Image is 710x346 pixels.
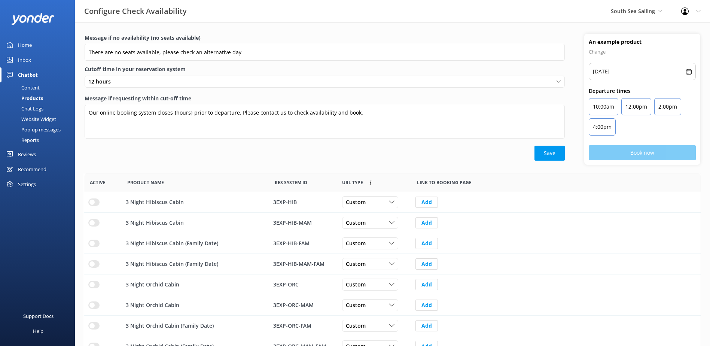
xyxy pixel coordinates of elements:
[126,280,179,289] p: 3 Night Orchid Cabin
[346,198,370,206] span: Custom
[273,301,332,309] div: 3EXP-ORC-MAM
[415,279,438,290] button: Add
[4,82,75,93] a: Content
[126,219,184,227] p: 3 Night Hibiscus Cabin
[84,213,701,233] div: row
[415,217,438,228] button: Add
[415,258,438,270] button: Add
[346,280,370,289] span: Custom
[84,233,701,254] div: row
[18,37,32,52] div: Home
[4,93,43,103] div: Products
[346,219,370,227] span: Custom
[273,322,332,330] div: 3EXP-ORC-FAM
[4,124,61,135] div: Pop-up messages
[84,5,187,17] h3: Configure Check Availability
[415,197,438,208] button: Add
[4,93,75,103] a: Products
[589,87,696,95] p: Departure times
[4,103,43,114] div: Chat Logs
[18,177,36,192] div: Settings
[415,300,438,311] button: Add
[273,198,332,206] div: 3EXP-HIB
[85,94,565,103] label: Message if requesting within cut-off time
[273,260,332,268] div: 3EXP-HIB-MAM-FAM
[415,320,438,331] button: Add
[593,67,610,76] p: [DATE]
[85,65,565,73] label: Cutoff time in your reservation system
[4,114,56,124] div: Website Widget
[4,135,39,145] div: Reports
[84,274,701,295] div: row
[589,38,696,46] h4: An example product
[85,44,565,61] input: Enter a message
[18,67,38,82] div: Chatbot
[275,179,307,186] span: Res System ID
[18,147,36,162] div: Reviews
[589,47,696,56] p: Change
[593,122,612,131] p: 4:00pm
[346,301,370,309] span: Custom
[4,124,75,135] a: Pop-up messages
[273,219,332,227] div: 3EXP-HIB-MAM
[273,280,332,289] div: 3EXP-ORC
[417,179,472,186] span: Link to booking page
[85,34,565,42] label: Message if no availability (no seats available)
[4,103,75,114] a: Chat Logs
[625,102,647,111] p: 12:00pm
[346,260,370,268] span: Custom
[88,78,115,86] span: 12 hours
[33,324,43,339] div: Help
[84,295,701,316] div: row
[346,239,370,248] span: Custom
[126,198,184,206] p: 3 Night Hibiscus Cabin
[84,316,701,336] div: row
[534,146,565,161] button: Save
[4,82,40,93] div: Content
[611,7,655,15] span: South Sea Sailing
[126,301,179,309] p: 3 Night Orchid Cabin
[84,254,701,274] div: row
[346,322,370,330] span: Custom
[90,179,106,186] span: Active
[84,192,701,213] div: row
[4,114,75,124] a: Website Widget
[18,52,31,67] div: Inbox
[4,135,75,145] a: Reports
[127,179,164,186] span: Product Name
[126,260,218,268] p: 3 Night Hibiscus Cabin (Family Date)
[593,102,614,111] p: 10:00am
[126,239,218,248] p: 3 Night Hibiscus Cabin (Family Date)
[342,179,363,186] span: Link to booking page
[23,309,54,324] div: Support Docs
[126,322,214,330] p: 3 Night Orchid Cabin (Family Date)
[11,13,54,25] img: yonder-white-logo.png
[273,239,332,248] div: 3EXP-HIB-FAM
[415,238,438,249] button: Add
[658,102,677,111] p: 2:00pm
[85,105,565,139] textarea: Our online booking system closes {hours} prior to departure. Please contact us to check availabil...
[18,162,46,177] div: Recommend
